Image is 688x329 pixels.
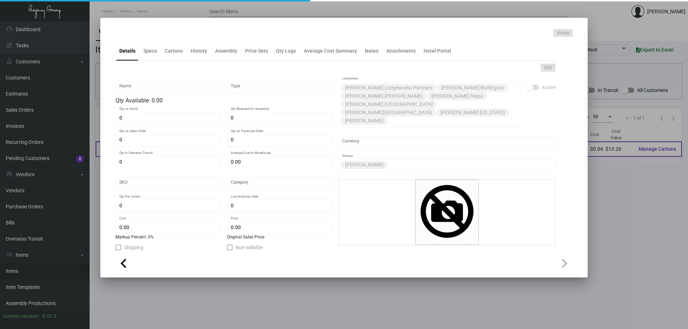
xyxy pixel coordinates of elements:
div: Assembly [215,47,237,55]
div: Details [119,47,135,55]
div: History [191,47,207,55]
mat-chip: [PERSON_NAME] Napa [427,92,487,100]
mat-chip: [PERSON_NAME] [341,161,388,169]
span: Merge [557,30,569,36]
span: Edit [544,65,552,71]
mat-chip: [PERSON_NAME] Burlington [437,84,508,92]
span: Active [542,83,555,92]
span: Non-sellable [235,243,263,252]
div: Notes [365,47,378,55]
div: Price Sets [245,47,268,55]
div: Qty Available: 0.00 [115,96,333,105]
mat-chip: [PERSON_NAME] [US_STATE] [436,108,509,117]
div: Specs [143,47,157,55]
div: Cartons [165,47,183,55]
div: Hotel Portal [424,47,451,55]
span: Shipping [124,243,143,252]
div: Qty Logs [276,47,296,55]
div: Current version: [3,313,39,320]
button: Merge [553,29,573,37]
mat-chip: [PERSON_NAME] Lodgeworks Partners [341,84,437,92]
mat-chip: [PERSON_NAME] [341,117,388,125]
mat-chip: [PERSON_NAME] [PERSON_NAME] [341,92,427,100]
mat-chip: [PERSON_NAME] [GEOGRAPHIC_DATA] [341,100,437,108]
div: 0.51.2 [42,313,57,320]
input: Add new.. [389,162,552,168]
div: Average Cost Summary [304,47,357,55]
input: Add new.. [389,118,517,124]
button: Edit [541,64,555,72]
mat-chip: [PERSON_NAME][GEOGRAPHIC_DATA] [341,108,436,117]
div: Attachments [386,47,416,55]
